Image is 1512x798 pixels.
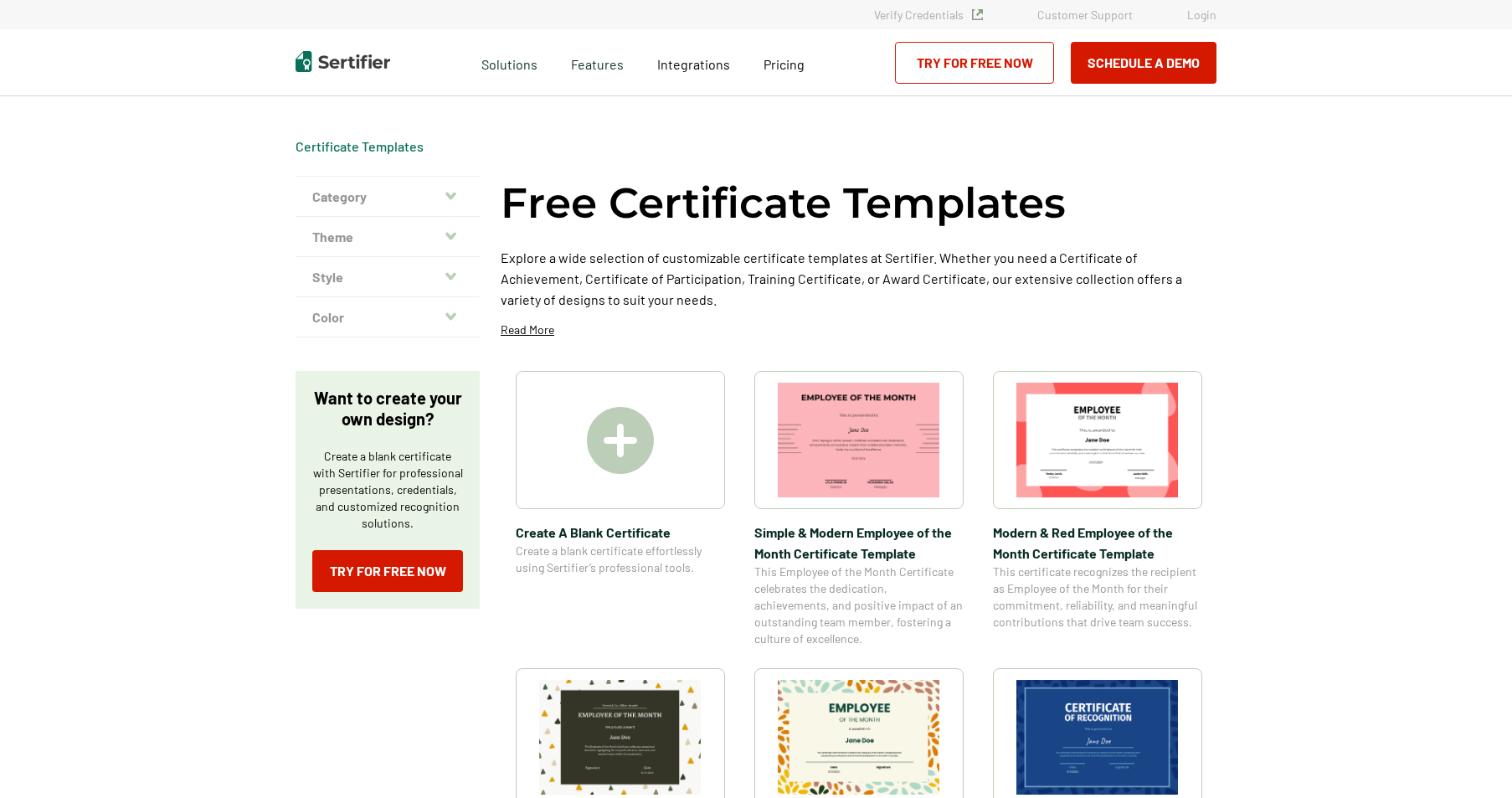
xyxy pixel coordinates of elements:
span: Modern & Red Employee of the Month Certificate Template [993,522,1202,564]
span: Create a blank certificate effortlessly using Sertifier’s professional tools. [516,543,725,576]
span: Solutions [481,52,537,73]
img: Sertifier | Digital Credentialing Platform [296,51,390,72]
span: This certificate recognizes the recipient as Employee of the Month for their commitment, reliabil... [993,564,1202,631]
a: Pricing [764,52,805,73]
span: Certificate Templates [296,138,424,155]
a: Integrations [657,52,730,73]
div: Breadcrumb [296,138,424,155]
span: Integrations [657,56,730,72]
button: Style [296,257,480,297]
img: Simple & Modern Employee of the Month Certificate Template [778,383,940,497]
a: Verify Credentials [874,8,983,22]
button: Color [296,297,480,337]
a: Try for Free Now [895,42,1054,84]
span: Features [571,52,624,73]
span: This Employee of the Month Certificate celebrates the dedication, achievements, and positive impa... [754,564,964,647]
a: Customer Support [1037,8,1133,22]
img: Modern Dark Blue Employee of the Month Certificate Template [1016,680,1179,795]
img: Simple & Colorful Employee of the Month Certificate Template [539,680,702,795]
a: Login [1187,8,1216,22]
h1: Free Certificate Templates [501,176,1066,230]
span: Pricing [764,56,805,72]
a: Certificate Templates [296,138,424,154]
img: Modern & Red Employee of the Month Certificate Template [1016,383,1179,497]
a: Modern & Red Employee of the Month Certificate TemplateModern & Red Employee of the Month Certifi... [993,371,1202,647]
button: Theme [296,217,480,257]
a: Try for Free Now [312,550,463,592]
p: Create a blank certificate with Sertifier for professional presentations, credentials, and custom... [312,448,463,532]
span: Simple & Modern Employee of the Month Certificate Template [754,522,964,564]
p: Read More [501,322,554,338]
img: Simple and Patterned Employee of the Month Certificate Template [778,680,940,795]
a: Simple & Modern Employee of the Month Certificate TemplateSimple & Modern Employee of the Month C... [754,371,964,647]
p: Explore a wide selection of customizable certificate templates at Sertifier. Whether you need a C... [501,247,1216,310]
span: Create A Blank Certificate [516,522,725,543]
button: Category [296,177,480,217]
p: Want to create your own design? [312,388,463,430]
img: Verified [972,9,983,20]
img: Create A Blank Certificate [587,407,654,474]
